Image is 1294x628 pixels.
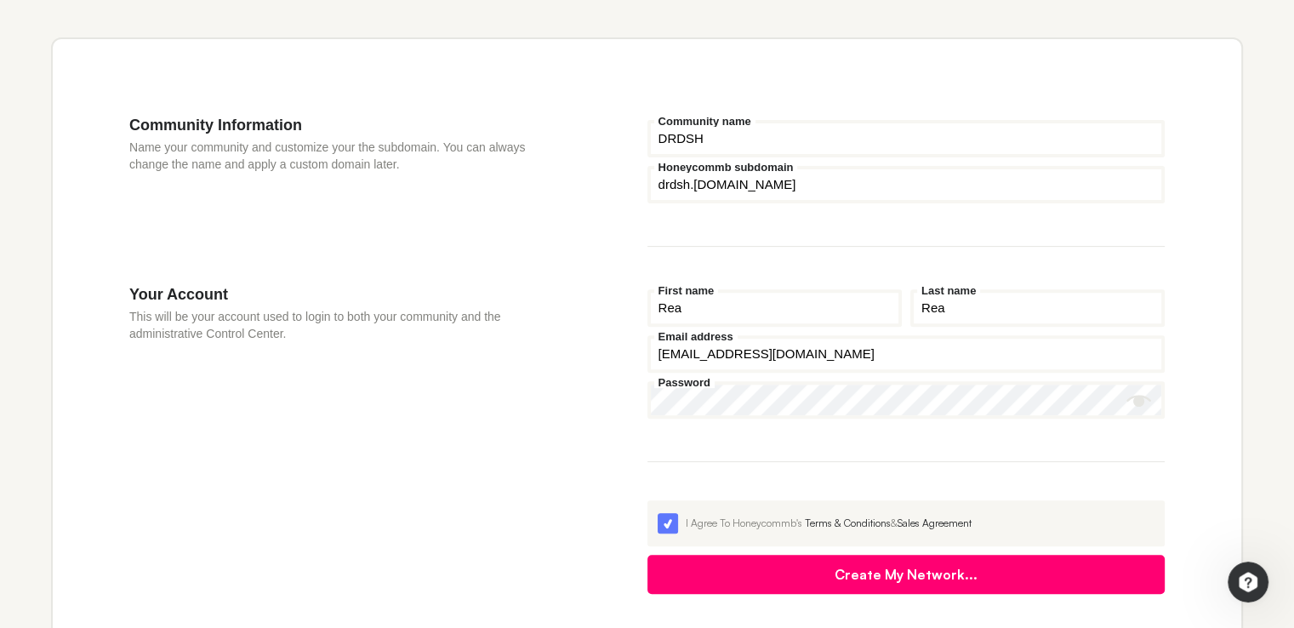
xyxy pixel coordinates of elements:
[299,7,329,37] div: Close
[654,377,715,388] label: Password
[270,505,297,517] span: Help
[1228,562,1268,602] iframe: Intercom live chat
[647,166,1166,203] input: your-subdomain.honeycommb.com
[805,517,891,529] a: Terms & Conditions
[129,308,545,342] p: This will be your account used to login to both your community and the administrative Control Cen...
[686,516,1155,531] div: I Agree To Honeycommb's &
[647,555,1166,594] button: Create My Network...
[78,411,262,445] button: Send us a message
[647,289,902,327] input: First name
[647,120,1166,157] input: Community name
[898,517,972,529] a: Sales Agreement
[1126,388,1152,414] button: Show password
[129,116,545,134] h3: Community Information
[654,285,719,296] label: First name
[917,285,980,296] label: Last name
[129,285,545,304] h3: Your Account
[113,463,226,531] button: Messages
[227,463,340,531] button: Help
[654,162,798,173] label: Honeycommb subdomain
[113,248,227,269] h2: No messages
[664,566,1149,583] span: Create My Network...
[129,139,545,173] p: Name your community and customize your the subdomain. You can always change the name and apply a ...
[910,289,1165,327] input: Last name
[647,335,1166,373] input: Email address
[39,286,302,303] span: Messages from the team will be shown here
[654,331,738,342] label: Email address
[126,8,218,37] h1: Messages
[39,505,74,517] span: Home
[137,505,202,517] span: Messages
[654,116,755,127] label: Community name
